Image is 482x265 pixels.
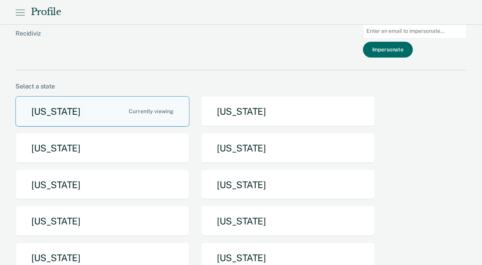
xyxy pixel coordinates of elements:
[201,170,375,200] button: [US_STATE]
[15,170,189,200] button: [US_STATE]
[15,206,189,236] button: [US_STATE]
[15,96,189,127] button: [US_STATE]
[15,133,189,163] button: [US_STATE]
[363,42,413,58] button: Impersonate
[15,83,467,90] div: Select a state
[31,7,61,18] div: Profile
[15,30,198,49] div: Recidiviz
[201,133,375,163] button: [US_STATE]
[201,206,375,236] button: [US_STATE]
[201,96,375,127] button: [US_STATE]
[363,24,467,39] input: Enter an email to impersonate...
